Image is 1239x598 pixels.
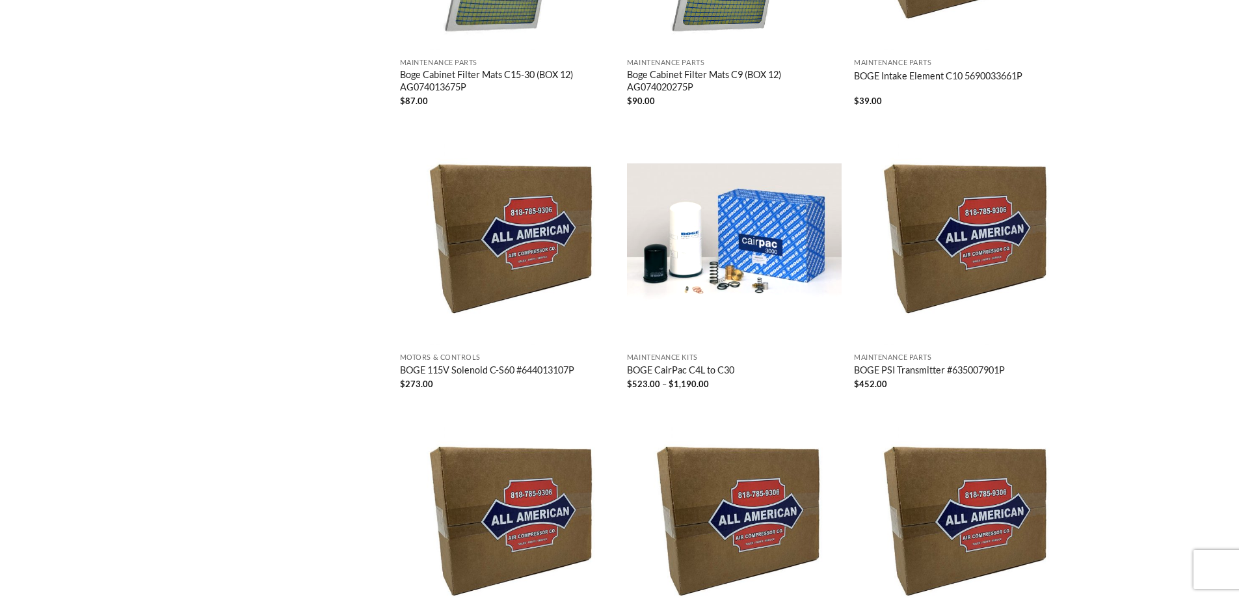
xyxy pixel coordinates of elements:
[400,96,405,106] span: $
[400,96,428,106] bdi: 87.00
[627,379,632,389] span: $
[854,379,859,389] span: $
[669,379,674,389] span: $
[854,131,1069,346] img: Placeholder
[400,59,615,67] p: Maintenance Parts
[854,364,1005,379] a: BOGE PSI Transmitter #635007901P
[854,96,882,106] bdi: 39.00
[400,379,433,389] bdi: 273.00
[400,353,615,362] p: Motors & Controls
[854,379,887,389] bdi: 452.00
[627,69,842,95] a: Boge Cabinet Filter Mats C9 (BOX 12) AG074020275P
[854,70,1022,85] a: BOGE Intake Element C10 5690033661P
[400,131,615,346] img: Placeholder
[627,59,842,67] p: Maintenance Parts
[854,96,859,106] span: $
[400,69,615,95] a: Boge Cabinet Filter Mats C15-30 (BOX 12) AG074013675P
[854,353,1069,362] p: Maintenance Parts
[400,379,405,389] span: $
[627,131,842,346] img: BOGE CairPac C4L to C30
[854,59,1069,67] p: Maintenance Parts
[627,379,660,389] bdi: 523.00
[627,96,655,106] bdi: 90.00
[627,96,632,106] span: $
[627,353,842,362] p: Maintenance Kits
[627,364,734,379] a: BOGE CairPac C4L to C30
[662,379,667,389] span: –
[669,379,709,389] bdi: 1,190.00
[400,364,574,379] a: BOGE 115V Solenoid C-S60 #644013107P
